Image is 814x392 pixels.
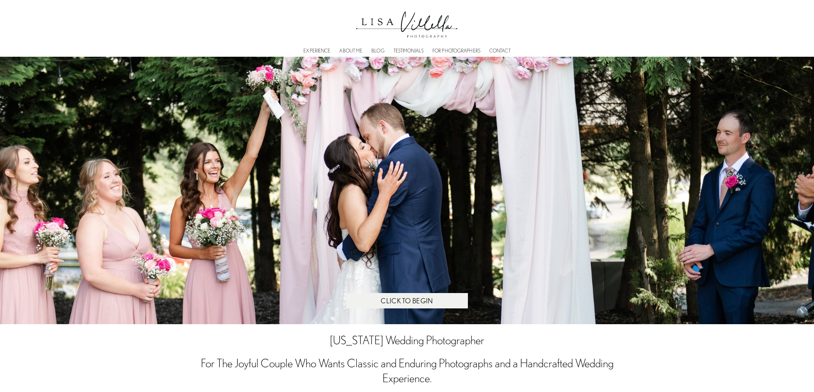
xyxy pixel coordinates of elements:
[394,49,423,52] a: TESTIMONIALS
[339,49,362,52] a: ABOUT ME
[489,49,511,52] a: CONTACT
[303,49,330,52] a: EXPERIENCE
[285,333,529,348] h1: [US_STATE] Wedding Photographer
[346,293,468,309] a: CLICK TO BEGIN
[432,49,480,52] a: FOR PHOTOGRAPHERS
[371,49,384,52] a: BLOG
[351,3,462,42] img: Lisa Villella Photography
[193,356,620,386] h3: For The Joyful Couple Who Wants Classic and Enduring Photographs and a Handcrafted Wedding Experi...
